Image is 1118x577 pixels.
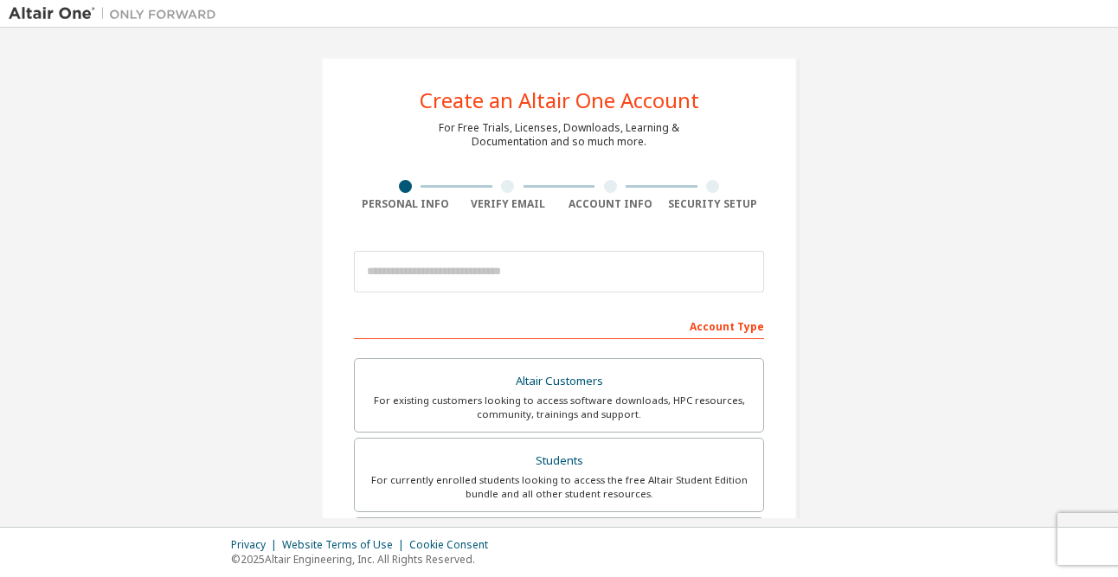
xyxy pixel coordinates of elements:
[439,121,679,149] div: For Free Trials, Licenses, Downloads, Learning & Documentation and so much more.
[282,538,409,552] div: Website Terms of Use
[662,197,765,211] div: Security Setup
[420,90,699,111] div: Create an Altair One Account
[365,394,753,421] div: For existing customers looking to access software downloads, HPC resources, community, trainings ...
[559,197,662,211] div: Account Info
[231,552,498,567] p: © 2025 Altair Engineering, Inc. All Rights Reserved.
[354,311,764,339] div: Account Type
[365,449,753,473] div: Students
[9,5,225,22] img: Altair One
[365,369,753,394] div: Altair Customers
[354,197,457,211] div: Personal Info
[231,538,282,552] div: Privacy
[457,197,560,211] div: Verify Email
[409,538,498,552] div: Cookie Consent
[365,473,753,501] div: For currently enrolled students looking to access the free Altair Student Edition bundle and all ...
